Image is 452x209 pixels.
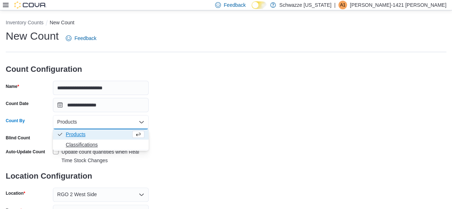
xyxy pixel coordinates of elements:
span: A1 [340,1,346,9]
span: RGO 2 West Side [57,190,97,199]
input: Press the down key to open a popover containing a calendar. [53,98,149,112]
span: Classifications [66,141,144,148]
div: Update count quantities when Real Time Stock Changes [61,148,149,165]
img: Cova [14,1,46,9]
button: Open list of options [139,192,144,198]
p: Schwazze [US_STATE] [279,1,332,9]
input: Dark Mode [252,1,267,9]
div: Blind Count [6,135,30,141]
div: Amanda-1421 Lyons [338,1,347,9]
span: Products [57,118,77,126]
button: Inventory Counts [6,20,44,25]
label: Name [6,84,19,89]
p: [PERSON_NAME]-1421 [PERSON_NAME] [350,1,446,9]
span: Feedback [224,1,245,9]
label: Auto-Update Count [6,149,45,155]
p: | [334,1,336,9]
span: Feedback [74,35,96,42]
button: Close list of options [139,119,144,125]
h3: Count Configuration [6,58,149,81]
label: Count Date [6,101,29,106]
label: Count By [6,118,25,124]
a: Feedback [63,31,99,45]
button: Products [53,129,149,140]
button: Classifications [53,140,149,150]
h3: Location Configuration [6,165,149,188]
h1: New Count [6,29,59,43]
nav: An example of EuiBreadcrumbs [6,19,446,28]
span: Products [66,131,131,138]
button: New Count [50,20,74,25]
label: Location [6,190,25,196]
div: Choose from the following options [53,129,149,150]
